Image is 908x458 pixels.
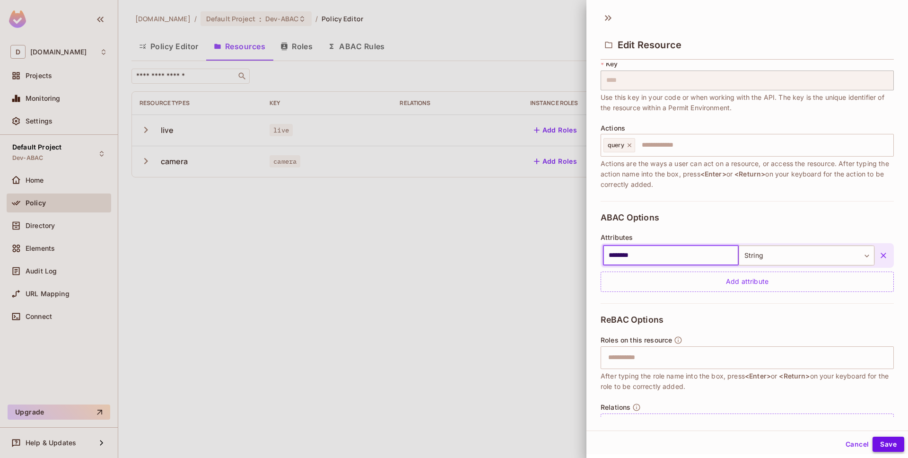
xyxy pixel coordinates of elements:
[601,234,633,241] span: Attributes
[601,213,659,222] span: ABAC Options
[601,315,664,325] span: ReBAC Options
[601,414,894,434] div: Add Relation
[842,437,873,452] button: Cancel
[601,272,894,292] div: Add attribute
[601,92,894,113] span: Use this key in your code or when working with the API. The key is the unique identifier of the r...
[618,39,681,51] span: Edit Resource
[608,141,624,149] span: query
[601,336,672,344] span: Roles on this resource
[779,372,810,380] span: <Return>
[601,159,894,190] span: Actions are the ways a user can act on a resource, or access the resource. After typing the actio...
[601,124,625,132] span: Actions
[700,170,726,178] span: <Enter>
[739,246,874,265] div: String
[734,170,765,178] span: <Return>
[601,371,894,392] span: After typing the role name into the box, press or on your keyboard for the role to be correctly a...
[873,437,904,452] button: Save
[601,404,630,411] span: Relations
[603,138,635,152] div: query
[745,372,771,380] span: <Enter>
[606,60,618,68] span: Key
